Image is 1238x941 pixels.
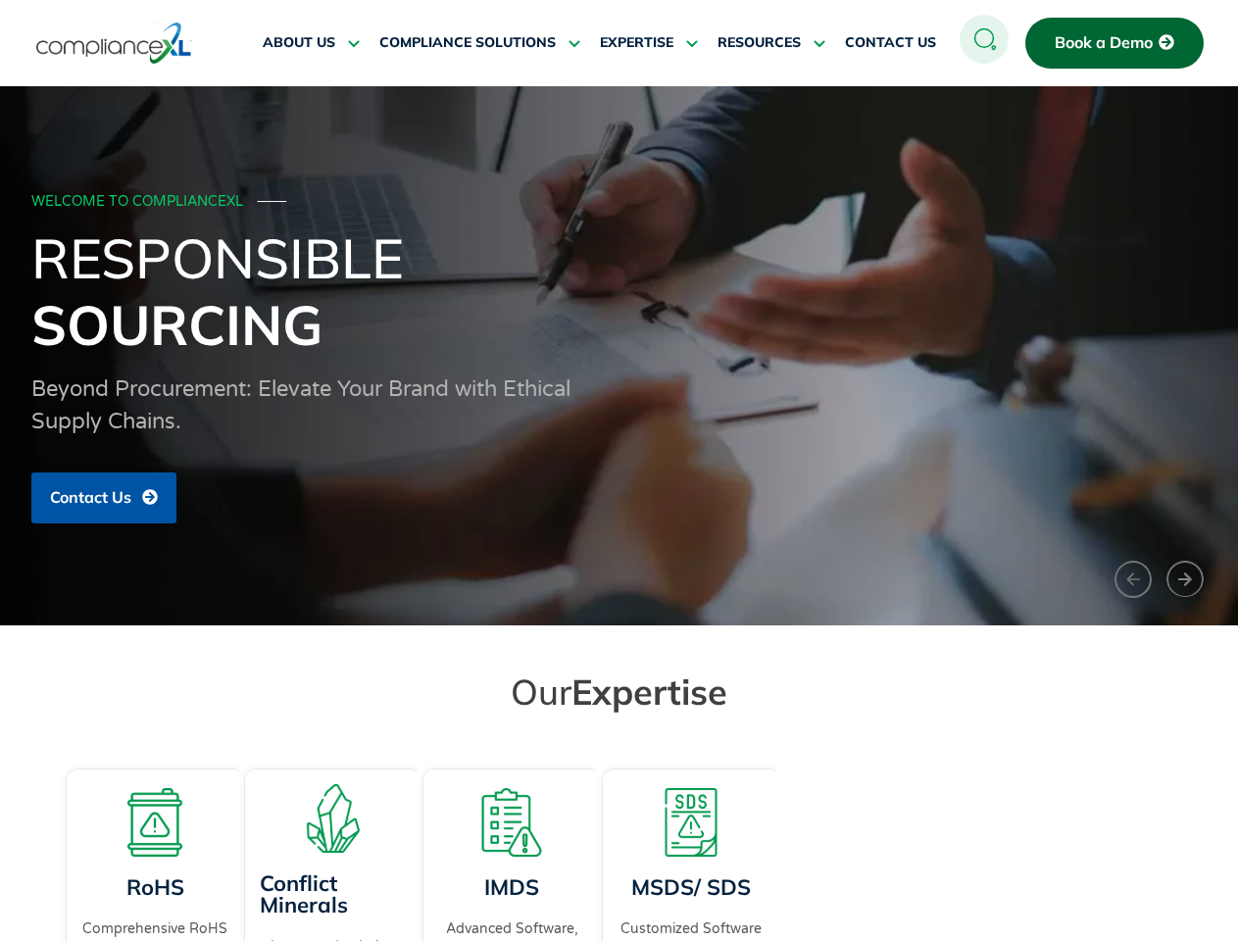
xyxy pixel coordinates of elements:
a: IMDS [484,873,539,901]
span: Expertise [571,669,727,714]
span: ABOUT US [263,34,335,52]
span: CONTACT US [845,34,936,52]
img: A warning board with SDS displaying [657,788,725,857]
span: EXPERTISE [600,34,673,52]
a: Contact Us [31,472,176,523]
a: RoHS [125,873,183,901]
span: Sourcing [31,290,322,359]
a: EXPERTISE [600,20,698,67]
span: Book a Demo [1055,34,1153,52]
a: Book a Demo [1025,18,1204,69]
a: CONTACT US [845,20,936,67]
span: RESOURCES [718,34,801,52]
span: Beyond Procurement: Elevate Your Brand with Ethical Supply Chains. [31,376,570,434]
span: ─── [258,193,287,210]
a: RESOURCES [718,20,825,67]
div: WELCOME TO COMPLIANCEXL [31,194,1202,211]
h2: Our [71,669,1168,714]
img: A board with a warning sign [121,788,189,857]
span: Contact Us [50,489,131,507]
a: Conflict Minerals [260,869,348,918]
img: A representation of minerals [299,784,368,853]
a: MSDS/ SDS [631,873,751,901]
img: logo-one.svg [36,21,192,66]
span: COMPLIANCE SOLUTIONS [379,34,556,52]
a: COMPLIANCE SOLUTIONS [379,20,580,67]
h1: Responsible [31,224,1208,358]
a: ABOUT US [263,20,360,67]
img: A list board with a warning [477,788,546,857]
